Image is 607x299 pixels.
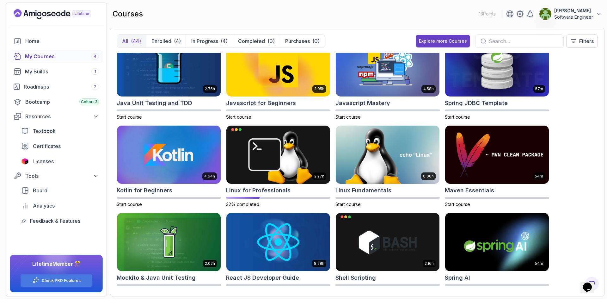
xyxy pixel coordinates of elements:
div: My Builds [25,68,99,75]
a: courses [10,50,103,63]
div: Resources [25,113,99,120]
span: 4 [94,54,96,59]
h2: Linux Fundamentals [335,186,391,195]
a: home [10,35,103,47]
a: textbook [17,125,103,137]
a: Explore more Courses [416,35,470,47]
h2: Shell Scripting [335,273,376,282]
img: Mockito & Java Unit Testing card [117,213,221,271]
input: Search... [489,37,558,45]
button: Filters [566,34,598,48]
span: Analytics [33,202,55,209]
span: Start course [445,289,470,294]
div: (4) [221,37,228,45]
a: analytics [17,199,103,212]
h2: Spring AI [445,273,470,282]
span: Cohort 3 [81,99,97,104]
button: Completed(0) [233,35,280,47]
p: 6.00h [423,174,434,179]
div: Home [25,37,99,45]
span: Start course [335,114,361,120]
a: Landing page [14,9,106,19]
a: builds [10,65,103,78]
div: Explore more Courses [419,38,467,44]
img: user profile image [539,8,551,20]
p: Purchases [285,37,310,45]
span: 7 [94,84,96,89]
img: Javascript Mastery card [336,39,439,97]
span: Start course [335,202,361,207]
img: Java Unit Testing and TDD card [117,39,221,97]
h2: courses [113,9,143,19]
span: Start course [117,114,142,120]
p: Enrolled [151,37,171,45]
span: 32% completed [226,202,259,207]
button: All(44) [117,35,146,47]
span: Feedback & Features [30,217,80,225]
h2: Mockito & Java Unit Testing [117,273,196,282]
h2: Javascript for Beginners [226,99,296,108]
a: board [17,184,103,197]
span: Start course [445,202,470,207]
button: Resources [10,111,103,122]
p: 2.27h [314,174,324,179]
a: certificates [17,140,103,153]
img: Spring JDBC Template card [445,39,549,97]
p: Software Engineer [554,14,593,20]
p: 4.64h [204,174,215,179]
span: Start course [335,289,361,294]
img: Maven Essentials card [445,126,549,184]
span: Board [33,187,47,194]
div: (44) [131,37,141,45]
p: 2.02h [205,261,215,266]
p: Completed [238,37,265,45]
p: 8.28h [314,261,324,266]
p: 2.16h [425,261,434,266]
h2: Kotlin for Beginners [117,186,172,195]
span: Start course [226,114,251,120]
span: Start course [117,289,142,294]
a: Linux for Professionals card2.27hLinux for Professionals32% completed [226,125,330,208]
img: React JS Developer Guide card [226,213,330,271]
h2: Java Unit Testing and TDD [117,99,192,108]
img: Javascript for Beginners card [226,39,330,97]
iframe: chat widget [580,274,601,293]
span: Textbook [33,127,56,135]
img: Linux for Professionals card [226,126,330,184]
button: Enrolled(4) [146,35,186,47]
p: 57m [535,86,543,91]
div: (4) [174,37,181,45]
button: user profile image[PERSON_NAME]Software Engineer [539,8,602,20]
span: Start course [226,289,251,294]
div: (0) [267,37,275,45]
button: Check PRO Features [20,274,92,287]
a: Check PRO Features [42,278,81,283]
div: My Courses [25,53,99,60]
h2: React JS Developer Guide [226,273,299,282]
h2: Spring JDBC Template [445,99,508,108]
span: Start course [445,114,470,120]
h2: Javascript Mastery [335,99,390,108]
span: Certificates [33,142,61,150]
p: Filters [579,37,594,45]
p: 54m [535,174,543,179]
button: Purchases(0) [280,35,325,47]
p: In Progress [191,37,218,45]
button: In Progress(4) [186,35,233,47]
button: Tools [10,170,103,182]
a: feedback [17,215,103,227]
img: Shell Scripting card [336,213,439,271]
h2: Linux for Professionals [226,186,291,195]
img: Linux Fundamentals card [336,126,439,184]
img: jetbrains icon [21,158,29,165]
img: Kotlin for Beginners card [117,126,221,184]
div: Bootcamp [25,98,99,106]
p: 4.58h [423,86,434,91]
a: licenses [17,155,103,168]
span: Licenses [33,158,54,165]
div: (0) [312,37,320,45]
a: roadmaps [10,80,103,93]
div: Roadmaps [24,83,99,90]
p: [PERSON_NAME] [554,8,593,14]
p: All [122,37,128,45]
